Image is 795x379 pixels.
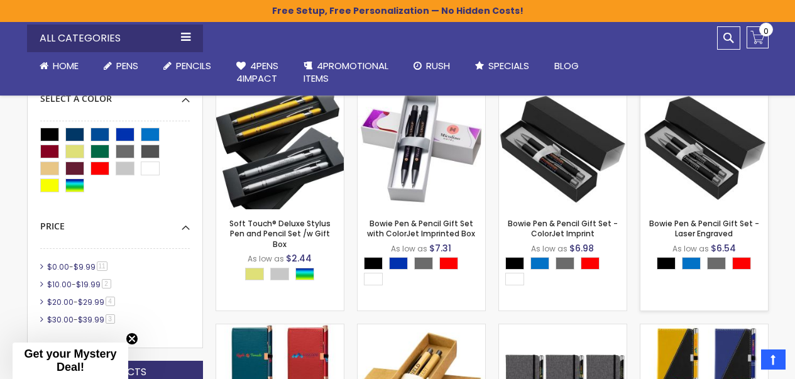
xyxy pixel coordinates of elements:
span: As low as [391,243,427,254]
div: Red [732,257,751,270]
span: Blog [554,59,579,72]
span: 4 [106,297,115,306]
button: Close teaser [126,332,138,345]
span: 11 [97,261,107,271]
a: Specials [463,52,542,80]
span: As low as [672,243,709,254]
div: Select A Color [364,257,485,288]
div: Silver [270,268,289,280]
span: 3 [106,314,115,324]
div: Red [581,257,600,270]
span: $0.00 [47,261,69,272]
span: $6.98 [569,242,594,255]
a: $30.00-$39.993 [44,314,119,325]
a: Home [27,52,91,80]
a: 0 [747,26,769,48]
a: Blog [542,52,591,80]
span: Home [53,59,79,72]
div: Gold [245,268,264,280]
div: Grey [556,257,574,270]
div: White [505,273,524,285]
div: Black [657,257,676,270]
img: Bowie Pen & Pencil Gift Set with ColorJet Imprinted Box [358,82,485,209]
a: $0.00-$9.9911 [44,261,112,272]
a: Bowie Pen & Pencil Gift Set - ColorJet Imprint [508,218,618,239]
a: Bambowie Bamboo Gift Set [358,324,485,334]
span: $19.99 [76,279,101,290]
span: $30.00 [47,314,74,325]
span: 4PROMOTIONAL ITEMS [304,59,388,85]
a: $20.00-$29.994 [44,297,119,307]
span: Specials [488,59,529,72]
div: Get your Mystery Deal!Close teaser [13,343,128,379]
div: Price [40,211,190,233]
div: Blue [389,257,408,270]
span: $9.99 [74,261,96,272]
a: Twain Notebook & Tres-Chic Pen Gift Set - ColorJet Imprint [499,324,627,334]
span: $29.99 [78,297,104,307]
div: White [364,273,383,285]
a: Soft Touch® Deluxe Stylus Pen and Pencil Set /w Gift Box [229,218,331,249]
span: Rush [426,59,450,72]
div: All Categories [27,25,203,52]
div: Black [364,257,383,270]
img: Bowie Pen & Pencil Gift Set - Laser Engraved [640,82,768,209]
img: Bowie Pen & Pencil Gift Set - ColorJet Imprint [499,82,627,209]
a: Top [761,349,786,370]
a: Pens [91,52,151,80]
span: $39.99 [78,314,104,325]
span: $10.00 [47,279,72,290]
img: Soft Touch® Deluxe Stylus Pen and Pencil Set /w Gift Box [216,82,344,209]
div: Select A Color [657,257,757,273]
span: $7.31 [429,242,451,255]
a: 4PROMOTIONALITEMS [291,52,401,93]
span: $2.44 [286,252,312,265]
div: Blue Light [530,257,549,270]
div: Red [439,257,458,270]
a: Bowie Pen & Pencil Gift Set with ColorJet Imprinted Box [367,218,475,239]
span: Pencils [176,59,211,72]
div: Blue Light [682,257,701,270]
a: Pencils [151,52,224,80]
a: Note Caddy & Crosby Rose Gold Pen Gift Set - ColorJet Imprint [216,324,344,334]
span: Pens [116,59,138,72]
div: Black [505,257,524,270]
a: $10.00-$19.992 [44,279,116,290]
span: As low as [248,253,284,264]
div: Select A Color [505,257,627,288]
span: $6.54 [711,242,736,255]
span: As low as [531,243,567,254]
a: 4Pens4impact [224,52,291,93]
a: Bowie Pen & Pencil Gift Set - Laser Engraved [649,218,759,239]
div: Assorted [295,268,314,280]
span: 0 [764,25,769,37]
div: Grey [414,257,433,270]
div: Select A Color [245,268,321,283]
span: Get your Mystery Deal! [24,348,116,373]
span: $20.00 [47,297,74,307]
a: Rush [401,52,463,80]
a: Primo Note Caddy & Tres-Chic Pen Gift Set - ColorJet Imprint [640,324,768,334]
span: 2 [102,279,111,288]
span: 4Pens 4impact [236,59,278,85]
div: Grey [707,257,726,270]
